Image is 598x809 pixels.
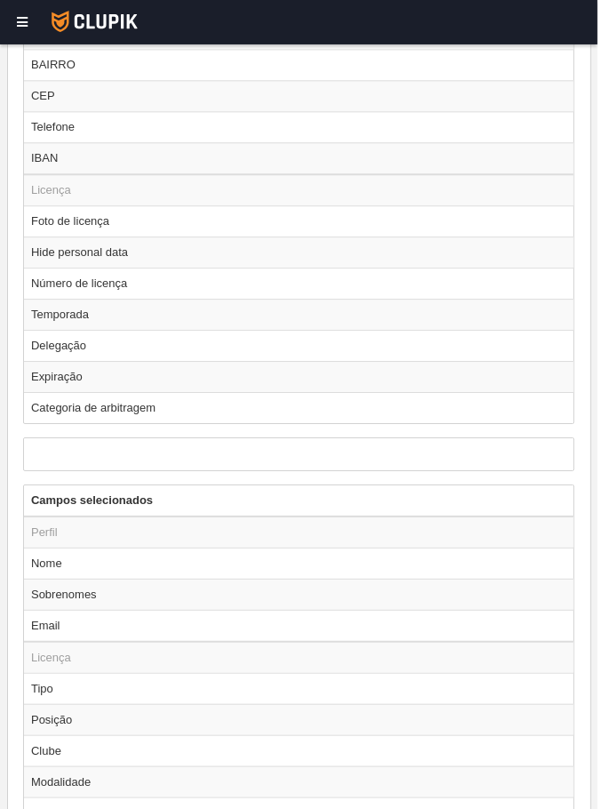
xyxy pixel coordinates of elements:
[24,236,574,268] td: Hide personal data
[24,579,574,610] td: Sobrenomes
[24,485,574,517] th: Campos selecionados
[24,517,574,549] td: Perfil
[24,80,574,111] td: CEP
[24,735,574,766] td: Clube
[24,205,574,236] td: Foto de licença
[24,330,574,361] td: Delegação
[24,142,574,174] td: IBAN
[24,361,574,392] td: Expiração
[24,174,574,206] td: Licença
[24,392,574,423] td: Categoria de arbitragem
[24,49,574,80] td: BAIRRO
[24,704,574,735] td: Posição
[24,673,574,704] td: Tipo
[24,111,574,142] td: Telefone
[24,268,574,299] td: Número de licença
[24,548,574,579] td: Nome
[24,642,574,674] td: Licença
[52,11,138,32] img: Clupik
[24,299,574,330] td: Temporada
[24,766,574,797] td: Modalidade
[24,610,574,642] td: Email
